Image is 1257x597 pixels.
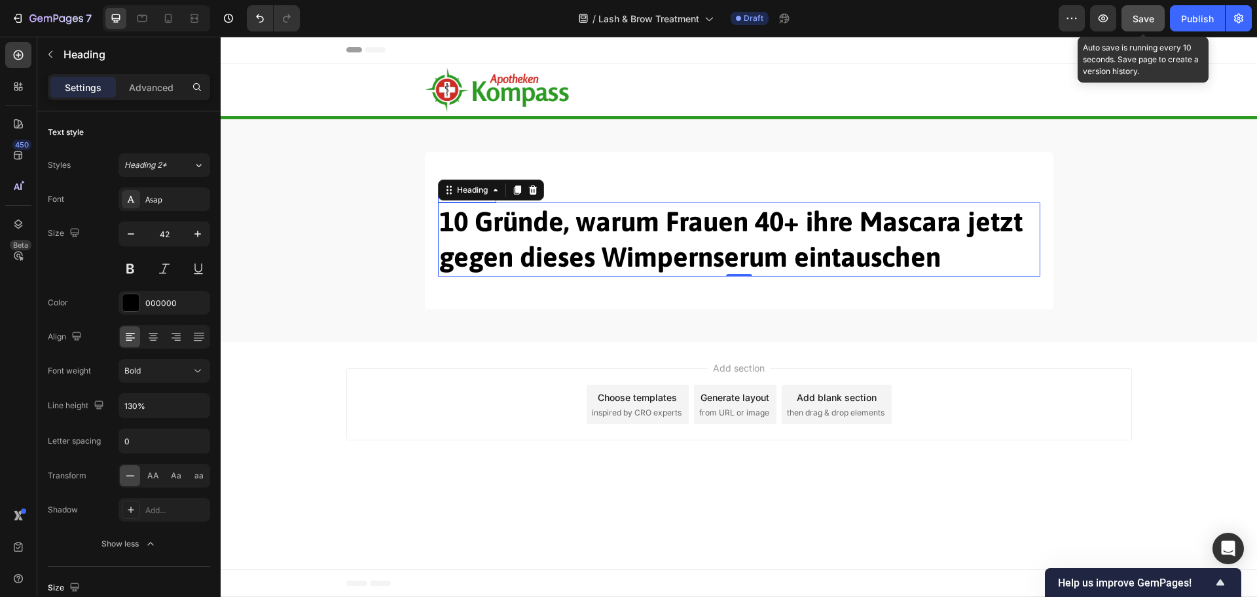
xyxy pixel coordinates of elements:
[1181,12,1214,26] div: Publish
[86,10,92,26] p: 7
[64,47,205,62] p: Heading
[10,240,31,250] div: Beta
[5,5,98,31] button: 7
[479,370,549,382] span: from URL or image
[1121,5,1165,31] button: Save
[377,354,456,368] div: Choose templates
[48,579,82,597] div: Size
[101,537,157,550] div: Show less
[221,37,1257,597] iframe: Design area
[171,470,181,482] span: Aa
[118,359,210,383] button: Bold
[1058,575,1228,590] button: Show survey - Help us improve GemPages!
[48,328,84,346] div: Align
[145,505,207,516] div: Add...
[145,194,207,206] div: Asap
[48,435,101,447] div: Letter spacing
[1212,533,1244,564] div: Open Intercom Messenger
[119,394,209,417] input: Auto
[48,126,84,138] div: Text style
[48,159,71,171] div: Styles
[65,81,101,94] p: Settings
[1170,5,1225,31] button: Publish
[566,370,664,382] span: then drag & drop elements
[124,159,167,171] span: Heading 2*
[194,470,204,482] span: aa
[744,12,763,24] span: Draft
[480,354,549,368] div: Generate layout
[371,370,461,382] span: inspired by CRO experts
[592,12,596,26] span: /
[598,12,699,26] span: Lash & Brow Treatment
[118,153,210,177] button: Heading 2*
[247,5,300,31] div: Undo/Redo
[48,297,68,309] div: Color
[48,504,78,516] div: Shadow
[147,470,159,482] span: AA
[129,81,173,94] p: Advanced
[48,365,91,377] div: Font weight
[1058,577,1212,589] span: Help us improve GemPages!
[48,470,86,482] div: Transform
[145,298,207,309] div: 000000
[487,324,549,338] span: Add section
[576,354,656,368] div: Add blank section
[48,225,82,242] div: Size
[48,193,64,205] div: Font
[1133,13,1154,24] span: Save
[48,532,210,556] button: Show less
[48,397,107,415] div: Line height
[124,366,141,376] span: Bold
[12,140,31,150] div: 450
[234,147,270,159] div: Heading
[119,429,209,453] input: Auto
